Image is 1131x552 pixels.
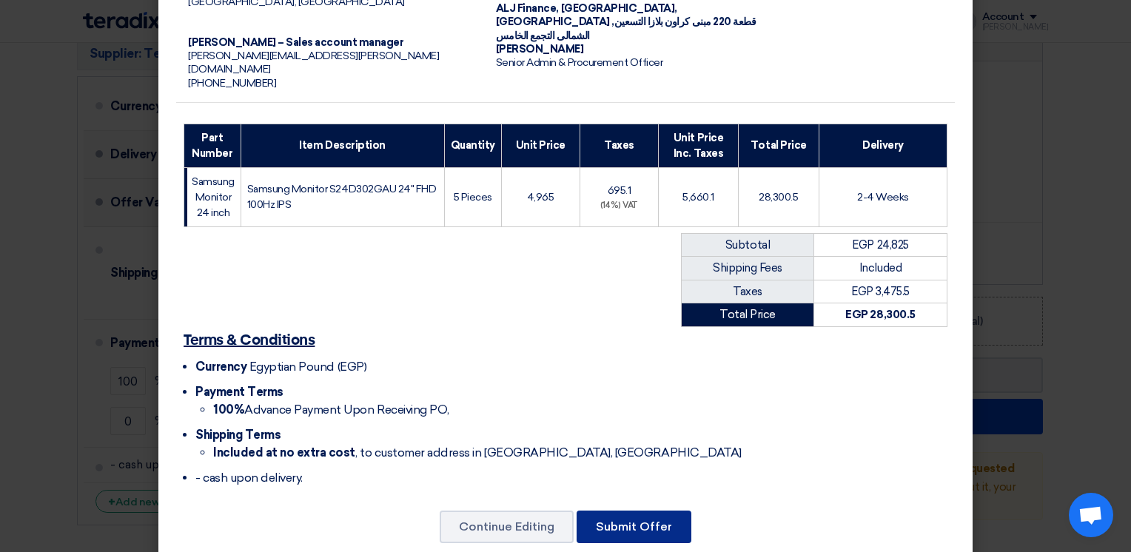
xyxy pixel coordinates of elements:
[586,200,653,212] div: (14%) VAT
[188,77,276,90] span: [PHONE_NUMBER]
[682,280,814,303] td: Taxes
[682,233,814,257] td: Subtotal
[682,303,814,327] td: Total Price
[851,285,910,298] span: EGP 3,475.5
[454,191,492,203] span: 5 Pieces
[577,511,691,543] button: Submit Offer
[241,124,444,167] th: Item Description
[496,56,663,69] span: Senior Admin & Procurement Officer
[857,191,909,203] span: 2-4 Weeks
[1069,493,1113,537] div: Open chat
[195,360,246,374] span: Currency
[819,124,947,167] th: Delivery
[580,124,659,167] th: Taxes
[814,233,947,257] td: EGP 24,825
[501,124,580,167] th: Unit Price
[444,124,501,167] th: Quantity
[195,469,947,487] li: - cash upon delivery.
[682,191,714,203] span: 5,660.1
[859,261,902,275] span: Included
[659,124,738,167] th: Unit Price Inc. Taxes
[195,385,283,399] span: Payment Terms
[184,333,315,348] u: Terms & Conditions
[682,257,814,280] td: Shipping Fees
[496,2,756,41] span: [GEOGRAPHIC_DATA], [GEOGRAPHIC_DATA] ,قطعة 220 مبنى كراون بلازا التسعين الشمالى التجمع الخامس
[440,511,574,543] button: Continue Editing
[213,444,947,462] li: , to customer address in [GEOGRAPHIC_DATA], [GEOGRAPHIC_DATA]
[184,167,241,226] td: Samsung Monitor 24 inch
[213,403,449,417] span: Advance Payment Upon Receiving PO,
[249,360,366,374] span: Egyptian Pound (EGP)
[188,36,472,50] div: [PERSON_NAME] – Sales account manager
[195,428,281,442] span: Shipping Terms
[247,183,437,211] span: Samsung Monitor S24D302GAU 24" FHD 100Hz IPS
[213,403,244,417] strong: 100%
[496,43,584,55] span: [PERSON_NAME]
[845,308,915,321] strong: EGP 28,300.5
[213,445,355,460] strong: Included at no extra cost
[184,124,241,167] th: Part Number
[738,124,819,167] th: Total Price
[608,184,631,197] span: 695.1
[527,191,554,203] span: 4,965
[496,2,559,15] span: ALJ Finance,
[188,50,439,75] span: [PERSON_NAME][EMAIL_ADDRESS][PERSON_NAME][DOMAIN_NAME]
[759,191,798,203] span: 28,300.5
